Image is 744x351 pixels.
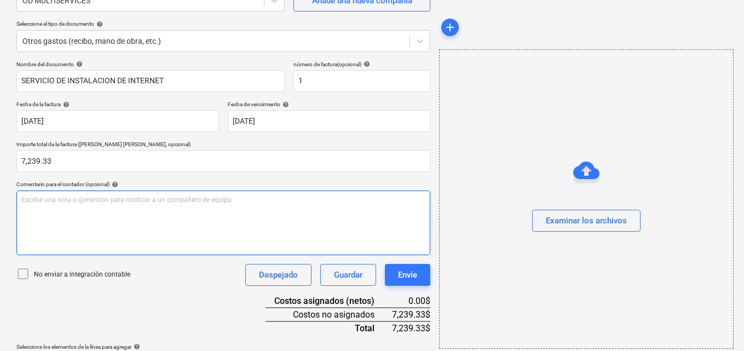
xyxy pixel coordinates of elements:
div: Fecha de vencimiento [228,101,430,108]
span: help [109,181,118,188]
input: Nombre del documento [16,70,285,92]
div: Seleccione los elementos de la línea para agregar [16,343,285,350]
input: Fecha de vencimiento no especificada [228,110,430,132]
div: Guardar [334,268,362,282]
div: número de factura (opcional) [293,61,430,68]
div: 7,239.33$ [392,321,430,335]
div: Costos asignados (netos) [266,295,392,308]
div: Seleccione el tipo de documento [16,20,430,27]
button: Envíe [385,264,430,286]
div: Total [266,321,392,335]
span: help [94,21,103,27]
input: Importe total de la factura (coste neto, opcional) [16,150,430,172]
div: Comentario para el contador (opcional) [16,181,430,188]
div: 7,239.33$ [392,308,430,321]
span: help [361,61,370,67]
span: help [74,61,83,67]
input: número de factura [293,70,430,92]
span: help [280,101,289,108]
div: Nombre del documento [16,61,285,68]
div: Examinar los archivos [439,49,734,349]
div: Envíe [398,268,417,282]
div: 0.00$ [392,295,430,308]
span: add [443,21,457,34]
p: No enviar a integración contable [34,270,130,279]
button: Despejado [245,264,312,286]
div: Fecha de la factura [16,101,219,108]
iframe: Chat Widget [689,298,744,351]
button: Examinar los archivos [532,210,641,232]
div: Examinar los archivos [546,214,627,228]
button: Guardar [320,264,376,286]
div: Costos no asignados [266,308,392,321]
span: help [131,343,140,350]
div: Despejado [259,268,298,282]
input: Fecha de factura no especificada [16,110,219,132]
span: help [61,101,70,108]
div: Widget de chat [689,298,744,351]
p: Importe total de la factura ([PERSON_NAME] [PERSON_NAME], opcional) [16,141,430,150]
